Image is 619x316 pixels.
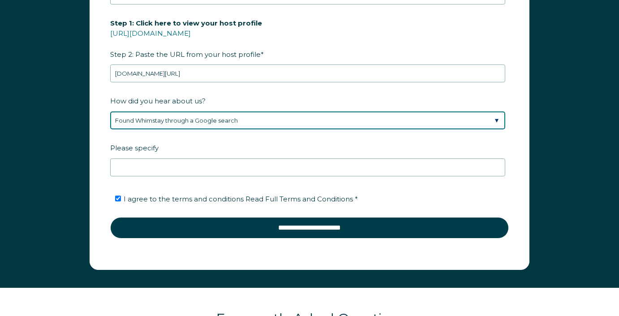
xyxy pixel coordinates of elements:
span: Please specify [110,141,159,155]
span: How did you hear about us? [110,94,206,108]
input: I agree to the terms and conditions Read Full Terms and Conditions * [115,196,121,201]
span: Read Full Terms and Conditions [245,195,353,203]
span: Step 2: Paste the URL from your host profile [110,16,262,61]
span: Step 1: Click here to view your host profile [110,16,262,30]
span: I agree to the terms and conditions [124,195,358,203]
a: [URL][DOMAIN_NAME] [110,29,191,38]
input: airbnb.com/users/show/12345 [110,64,505,82]
a: Read Full Terms and Conditions [244,195,355,203]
